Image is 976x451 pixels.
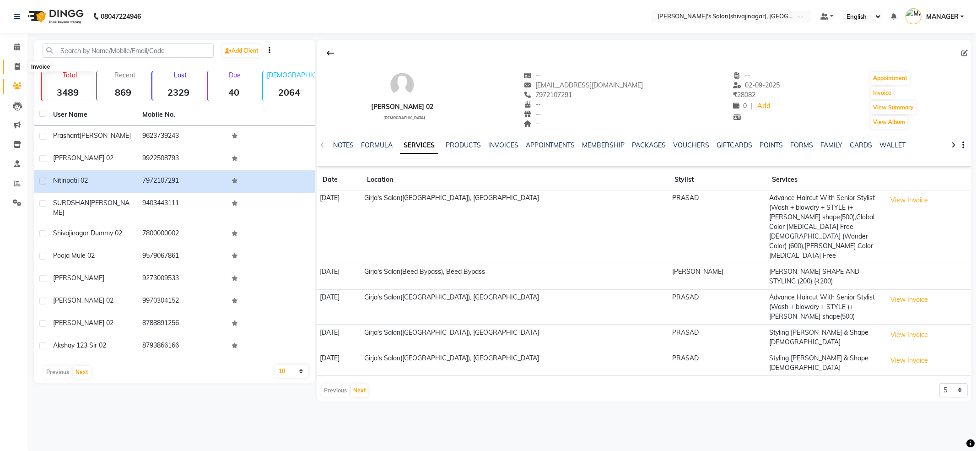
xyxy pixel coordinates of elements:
a: FORMULA [361,141,393,149]
span: patil 02 [66,176,88,185]
td: Girja's Salon([GEOGRAPHIC_DATA]), [GEOGRAPHIC_DATA] [361,190,669,264]
td: 7972107291 [137,170,226,193]
div: Back to Client [321,44,340,62]
span: MANAGER [926,12,959,22]
td: 9970304152 [137,290,226,313]
button: View Invoice [886,328,932,342]
button: Next [73,366,91,379]
a: Add [756,100,772,113]
td: 8788891256 [137,313,226,335]
a: WALLET [880,141,906,149]
a: PACKAGES [632,141,666,149]
p: Recent [101,71,150,79]
button: View Invoice [886,293,932,307]
span: [PERSON_NAME] 02 [53,154,113,162]
p: Total [45,71,94,79]
td: Styling [PERSON_NAME] & Shape [DEMOGRAPHIC_DATA] [766,325,884,350]
span: [DEMOGRAPHIC_DATA] [383,115,425,120]
td: Girja's Salon(Beed Bypass), Beed Bypass [361,264,669,289]
img: logo [23,4,86,29]
span: -- [524,120,541,128]
button: View Album [871,116,907,129]
td: Advance Haircut With Senior Stylist (Wash + blowdry + STYLE )+ [PERSON_NAME] shape(500) [766,289,884,325]
span: 0 [733,102,747,110]
td: PRASAD [669,190,767,264]
input: Search by Name/Mobile/Email/Code [43,43,214,58]
th: User Name [48,104,137,125]
strong: 3489 [42,87,94,98]
span: 02-09-2025 [733,81,780,89]
button: Invoice [871,87,894,99]
span: [PERSON_NAME] 02 [53,319,113,327]
button: Appointment [871,72,910,85]
td: Advance Haircut With Senior Stylist (Wash + blowdry + STYLE )+ [PERSON_NAME] shape(500),Global Co... [766,190,884,264]
span: Prashant [53,131,80,140]
th: Date [317,169,361,190]
button: View Summary [871,101,916,114]
td: Girja's Salon([GEOGRAPHIC_DATA]), [GEOGRAPHIC_DATA] [361,289,669,325]
a: PRODUCTS [446,141,481,149]
td: [PERSON_NAME] SHAPE AND STYLING (200) (₹200) [766,264,884,289]
button: Next [351,384,368,397]
a: POINTS [760,141,783,149]
span: -- [733,71,750,80]
img: avatar [388,71,416,98]
td: Styling [PERSON_NAME] & Shape [DEMOGRAPHIC_DATA] [766,350,884,376]
span: Nitin [53,176,66,185]
a: APPOINTMENTS [526,141,575,149]
td: [DATE] [317,264,361,289]
img: MANAGER [906,8,922,24]
strong: 40 [208,87,260,98]
span: 28082 [733,91,755,99]
td: Girja's Salon([GEOGRAPHIC_DATA]), [GEOGRAPHIC_DATA] [361,325,669,350]
button: View Invoice [886,353,932,368]
span: [EMAIL_ADDRESS][DOMAIN_NAME] [524,81,643,89]
td: PRASAD [669,350,767,376]
th: Services [766,169,884,190]
td: [DATE] [317,350,361,376]
a: INVOICES [488,141,518,149]
div: [PERSON_NAME] 02 [371,102,433,112]
td: [DATE] [317,289,361,325]
span: [PERSON_NAME] [53,274,104,282]
td: 9623739243 [137,125,226,148]
span: ₹ [733,91,737,99]
td: 9579067861 [137,245,226,268]
a: GIFTCARDS [717,141,753,149]
span: -- [524,71,541,80]
a: FORMS [791,141,814,149]
td: [PERSON_NAME] [669,264,767,289]
button: View Invoice [886,193,932,207]
div: Invoice [29,62,52,73]
td: [DATE] [317,325,361,350]
a: SERVICES [400,137,438,154]
p: [DEMOGRAPHIC_DATA] [267,71,316,79]
td: [DATE] [317,190,361,264]
td: PRASAD [669,325,767,350]
strong: 869 [97,87,150,98]
th: Location [361,169,669,190]
b: 08047224946 [101,4,141,29]
a: Add Client [222,44,261,57]
th: Stylist [669,169,767,190]
strong: 2329 [152,87,205,98]
span: akshay 123 sir 02 [53,341,106,349]
span: -- [524,100,541,109]
span: SURDSHAN [53,199,89,207]
span: -- [524,110,541,118]
span: [PERSON_NAME] [53,199,129,217]
a: NOTES [333,141,354,149]
td: PRASAD [669,289,767,325]
td: 9273009533 [137,268,226,290]
span: [PERSON_NAME] 02 [53,296,113,304]
span: shivajinagar dummy 02 [53,229,122,237]
a: VOUCHERS [674,141,710,149]
span: | [750,101,752,111]
p: Lost [156,71,205,79]
span: pooja mule 02 [53,251,95,260]
span: 7972107291 [524,91,572,99]
td: 9403443111 [137,193,226,223]
td: Girja's Salon([GEOGRAPHIC_DATA]), [GEOGRAPHIC_DATA] [361,350,669,376]
a: FAMILY [821,141,843,149]
td: 8793866166 [137,335,226,358]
